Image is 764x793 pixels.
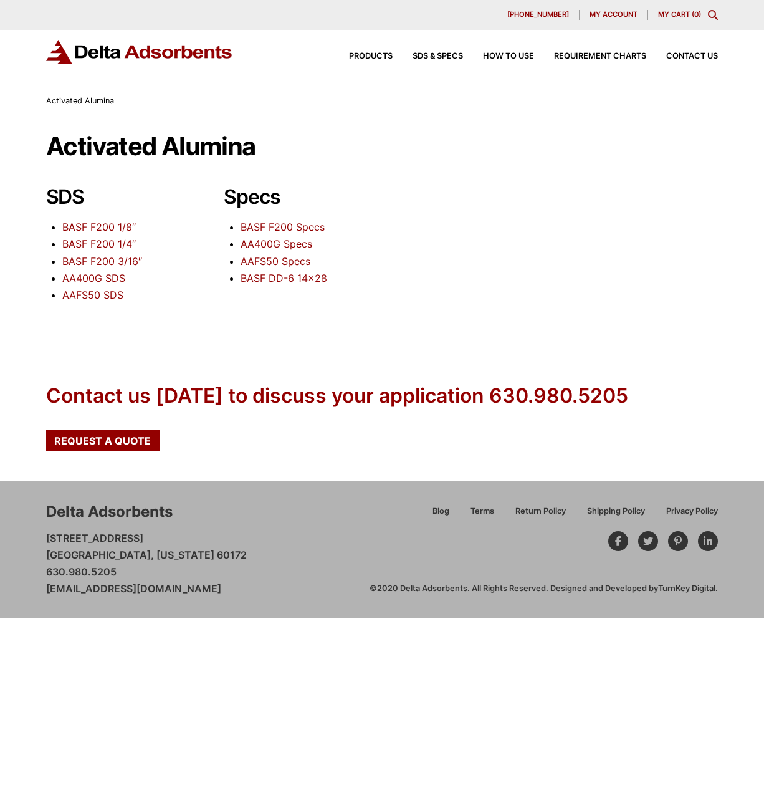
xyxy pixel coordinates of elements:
[413,52,463,60] span: SDS & SPECS
[54,436,151,446] span: Request a Quote
[554,52,646,60] span: Requirement Charts
[497,10,580,20] a: [PHONE_NUMBER]
[224,185,362,209] h2: Specs
[587,507,645,516] span: Shipping Policy
[393,52,463,60] a: SDS & SPECS
[666,507,718,516] span: Privacy Policy
[62,255,142,267] a: BASF F200 3/16″
[658,10,701,19] a: My Cart (0)
[62,272,125,284] a: AA400G SDS
[590,11,637,18] span: My account
[666,52,718,60] span: Contact Us
[241,272,327,284] a: BASF DD-6 14×28
[349,52,393,60] span: Products
[470,507,494,516] span: Terms
[46,382,628,410] div: Contact us [DATE] to discuss your application 630.980.5205
[658,584,715,593] a: TurnKey Digital
[370,583,718,594] div: ©2020 Delta Adsorbents. All Rights Reserved. Designed and Developed by .
[46,40,233,64] img: Delta Adsorbents
[62,221,136,233] a: BASF F200 1/8″
[46,501,173,522] div: Delta Adsorbents
[46,185,184,209] h2: SDS
[463,52,534,60] a: How to Use
[329,52,393,60] a: Products
[432,507,449,516] span: Blog
[46,582,221,595] a: [EMAIL_ADDRESS][DOMAIN_NAME]
[507,11,569,18] span: [PHONE_NUMBER]
[62,238,136,250] a: BASF F200 1/4″
[576,504,656,526] a: Shipping Policy
[656,504,718,526] a: Privacy Policy
[241,255,310,267] a: AAFS50 Specs
[241,221,325,233] a: BASF F200 Specs
[460,504,505,526] a: Terms
[694,10,699,19] span: 0
[505,504,576,526] a: Return Policy
[46,133,719,160] h1: Activated Alumina
[580,10,648,20] a: My account
[62,289,123,301] a: AAFS50 SDS
[515,507,566,516] span: Return Policy
[708,10,718,20] div: Toggle Modal Content
[422,504,460,526] a: Blog
[46,530,247,598] p: [STREET_ADDRESS] [GEOGRAPHIC_DATA], [US_STATE] 60172 630.980.5205
[241,238,312,250] a: AA400G Specs
[46,96,114,105] span: Activated Alumina
[483,52,534,60] span: How to Use
[46,430,160,451] a: Request a Quote
[534,52,646,60] a: Requirement Charts
[646,52,718,60] a: Contact Us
